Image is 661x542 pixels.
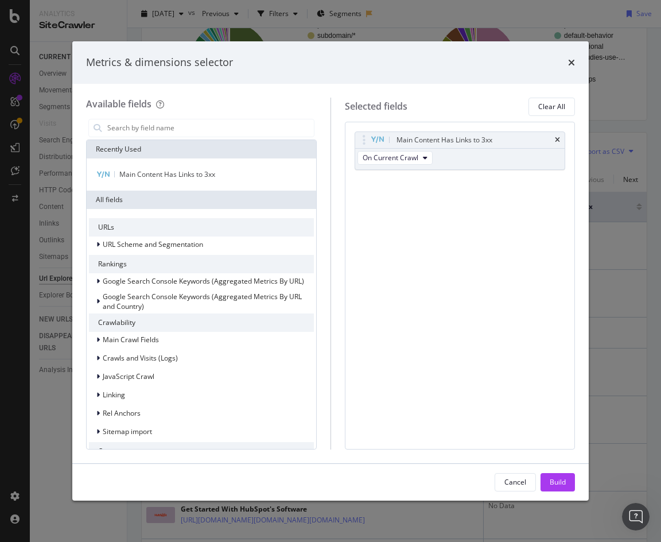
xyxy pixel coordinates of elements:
[396,134,492,146] div: Main Content Has Links to 3xx
[89,218,314,237] div: URLs
[106,119,314,137] input: Search by field name
[103,427,152,436] span: Sitemap import
[89,313,314,332] div: Crawlability
[363,153,418,162] span: On Current Crawl
[103,292,302,311] span: Google Search Console Keywords (Aggregated Metrics By URL and Country)
[357,151,433,165] button: On Current Crawl
[345,100,407,113] div: Selected fields
[355,131,566,170] div: Main Content Has Links to 3xxtimesOn Current Crawl
[86,98,151,110] div: Available fields
[89,442,314,460] div: Content
[103,353,178,363] span: Crawls and Visits (Logs)
[103,239,203,249] span: URL Scheme and Segmentation
[555,137,560,144] div: times
[103,371,154,381] span: JavaScript Crawl
[87,140,316,158] div: Recently Used
[119,169,215,179] span: Main Content Has Links to 3xx
[622,503,650,531] iframe: Intercom live chat
[568,55,575,70] div: times
[89,255,314,273] div: Rankings
[550,477,566,487] div: Build
[72,41,589,501] div: modal
[541,473,575,491] button: Build
[87,191,316,209] div: All fields
[103,408,141,418] span: Rel Anchors
[495,473,536,491] button: Cancel
[103,335,159,344] span: Main Crawl Fields
[103,276,304,286] span: Google Search Console Keywords (Aggregated Metrics By URL)
[86,55,233,70] div: Metrics & dimensions selector
[528,98,575,116] button: Clear All
[103,390,125,400] span: Linking
[538,102,565,111] div: Clear All
[504,477,526,487] div: Cancel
